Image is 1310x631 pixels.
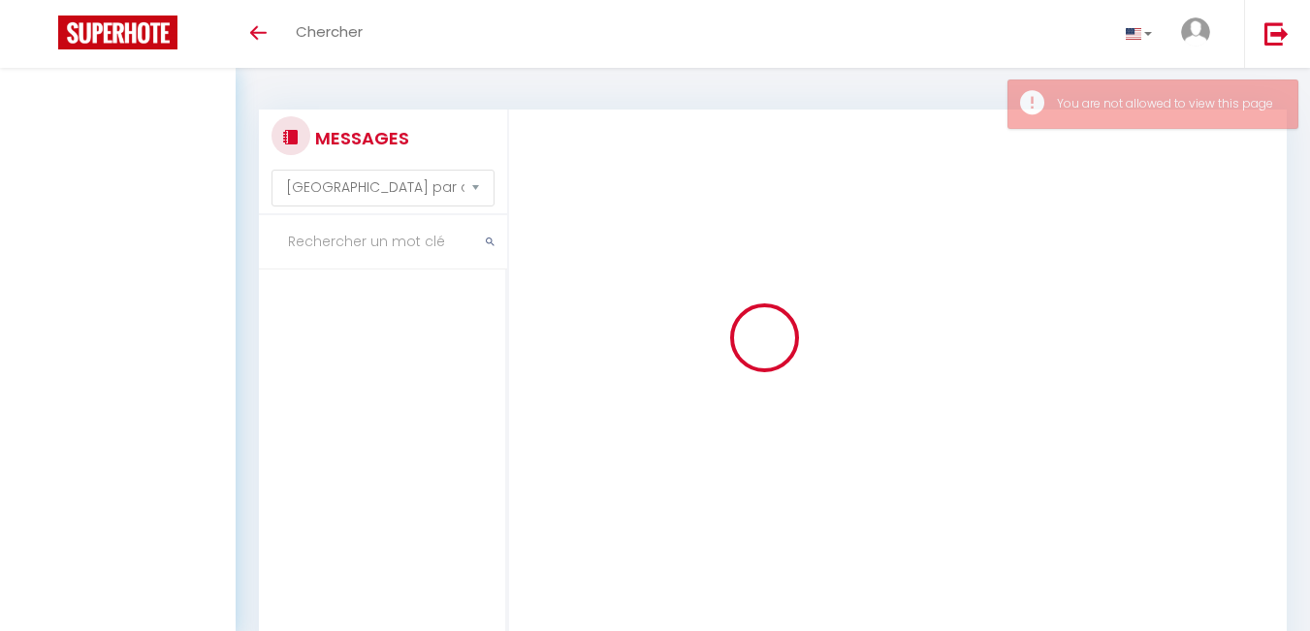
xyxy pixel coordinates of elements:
[259,215,507,269] input: Rechercher un mot clé
[1264,21,1289,46] img: logout
[58,16,177,49] img: Super Booking
[296,21,363,42] span: Chercher
[1057,95,1278,113] div: You are not allowed to view this page
[310,116,409,160] h3: MESSAGES
[1181,17,1210,47] img: ...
